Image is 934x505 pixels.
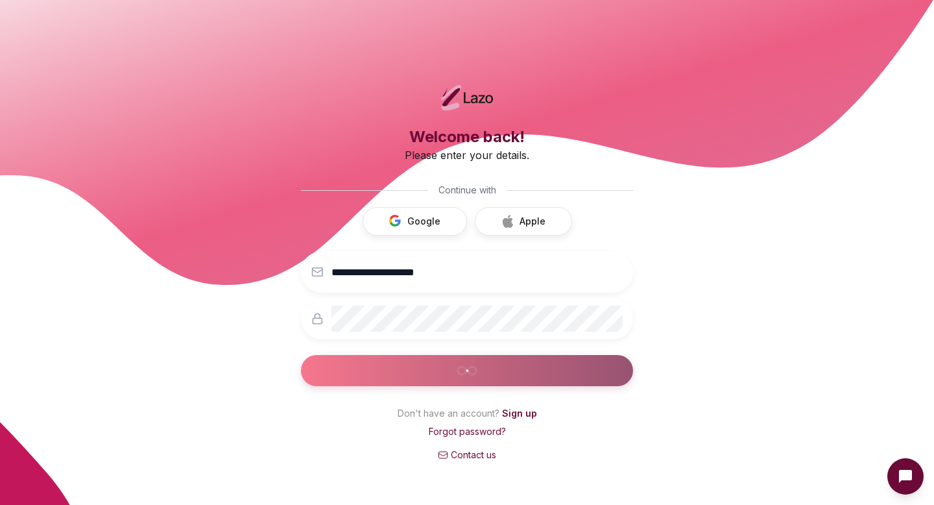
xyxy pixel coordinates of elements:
[887,458,924,495] button: Open Intercom messenger
[438,184,496,197] span: Continue with
[301,127,633,147] h3: Welcome back!
[301,407,633,425] p: Don't have an account?
[429,426,506,437] a: Forgot password?
[301,449,633,462] a: Contact us
[363,207,467,236] button: Google
[502,408,537,419] a: Sign up
[475,207,572,236] button: Apple
[301,147,633,163] p: Please enter your details.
